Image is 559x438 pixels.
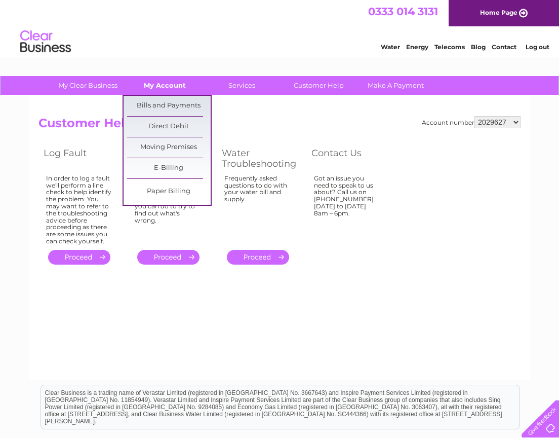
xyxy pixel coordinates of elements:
[368,5,438,18] a: 0333 014 3131
[354,76,437,95] a: Make A Payment
[306,145,395,172] th: Contact Us
[38,145,127,172] th: Log Fault
[227,250,289,265] a: .
[127,117,211,137] a: Direct Debit
[422,116,521,128] div: Account number
[127,181,211,202] a: Paper Billing
[137,250,199,265] a: .
[406,43,428,51] a: Energy
[127,158,211,178] a: E-Billing
[492,43,516,51] a: Contact
[48,250,110,265] a: .
[135,175,202,241] div: If you're having problems with your phone there are some simple checks you can do to try to find ...
[127,137,211,158] a: Moving Premises
[381,43,400,51] a: Water
[471,43,486,51] a: Blog
[38,116,521,135] h2: Customer Help
[277,76,361,95] a: Customer Help
[200,76,284,95] a: Services
[20,26,71,57] img: logo.png
[526,43,549,51] a: Log out
[224,175,291,241] div: Frequently asked questions to do with your water bill and supply.
[314,175,380,241] div: Got an issue you need to speak to us about? Call us on [PHONE_NUMBER] [DATE] to [DATE] 8am – 6pm.
[434,43,465,51] a: Telecoms
[127,96,211,116] a: Bills and Payments
[217,145,306,172] th: Water Troubleshooting
[41,6,520,49] div: Clear Business is a trading name of Verastar Limited (registered in [GEOGRAPHIC_DATA] No. 3667643...
[46,76,130,95] a: My Clear Business
[46,175,112,245] div: In order to log a fault we'll perform a line check to help identify the problem. You may want to ...
[123,76,207,95] a: My Account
